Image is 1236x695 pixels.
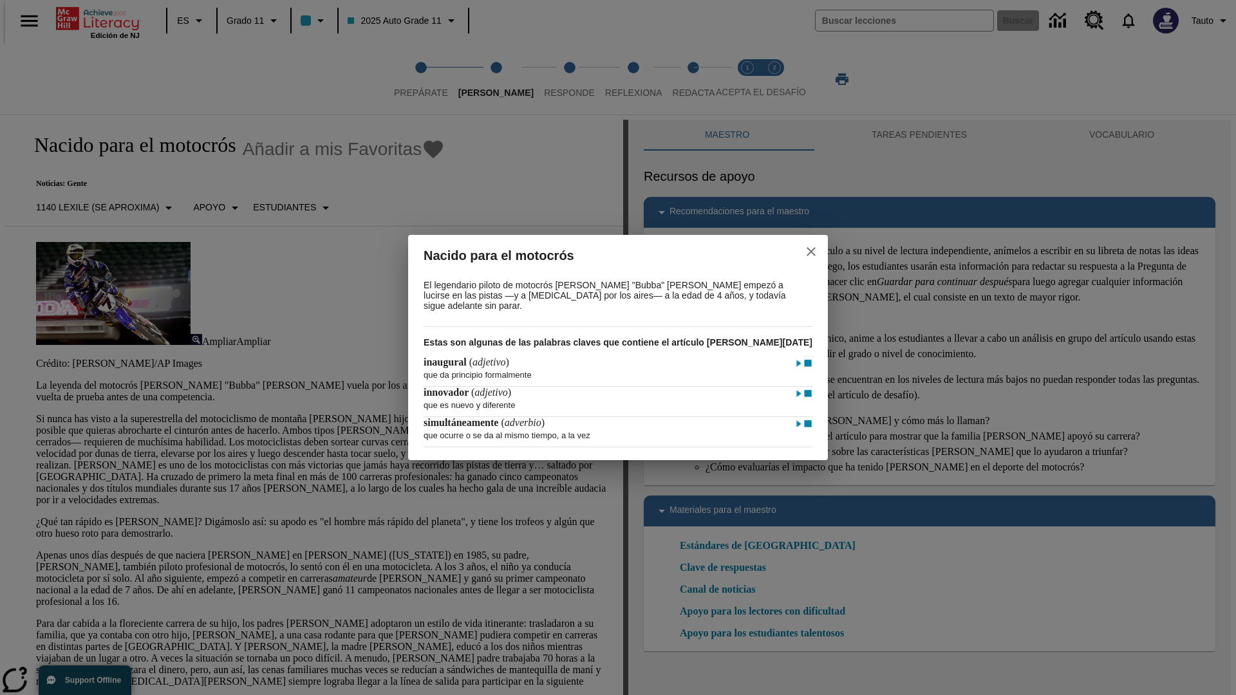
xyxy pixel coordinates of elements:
p: que es nuevo y diferente [424,394,810,410]
span: adjetivo [473,357,506,367]
img: Detener - innovador [803,387,812,400]
img: Detener - inaugural [803,357,812,370]
p: que ocurre o se da al mismo tiempo, a la vez [424,424,810,440]
span: simultáneamente [424,417,501,428]
p: El legendario piloto de motocrós [PERSON_NAME] "Bubba" [PERSON_NAME] empezó a lucirse en las pist... [424,280,810,311]
span: inaugural [424,357,469,367]
img: Reproducir - innovador [794,387,803,400]
span: adverbio [505,417,541,428]
img: Reproducir - inaugural [794,357,803,370]
img: Detener - simultáneamente [803,418,812,431]
img: Reproducir - simultáneamente [794,418,803,431]
span: adjetivo [474,387,508,398]
span: innovador [424,387,471,398]
h4: ( ) [424,357,509,368]
h2: Nacido para el motocrós [424,245,774,266]
p: que da principio formalmente [424,364,810,380]
h3: Estas son algunas de las palabras claves que contiene el artículo [PERSON_NAME][DATE] [424,327,812,357]
button: close [796,236,827,267]
h4: ( ) [424,417,545,429]
h4: ( ) [424,387,511,398]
